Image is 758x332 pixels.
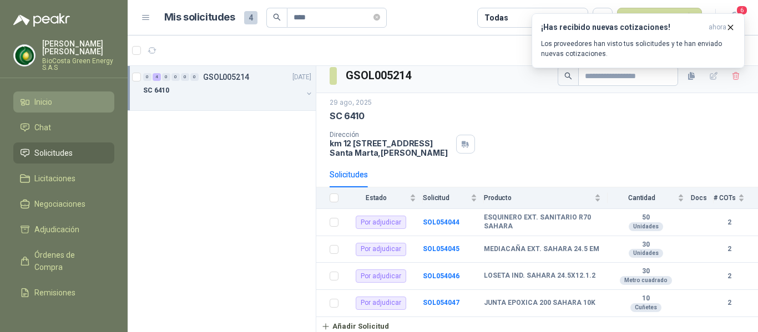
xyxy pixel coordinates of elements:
[13,193,114,214] a: Negociaciones
[13,13,70,27] img: Logo peakr
[423,194,468,202] span: Solicitud
[143,85,169,96] p: SC 6410
[171,73,180,81] div: 0
[423,272,459,280] a: SOL054046
[143,73,151,81] div: 0
[181,73,189,81] div: 0
[617,8,702,28] button: Nueva solicitud
[162,73,170,81] div: 0
[330,98,372,108] p: 29 ago, 2025
[330,131,452,139] p: Dirección
[629,249,663,258] div: Unidades
[330,110,365,122] p: SC 6410
[532,13,745,68] button: ¡Has recibido nuevas cotizaciones!ahora Los proveedores han visto tus solicitudes y te han enviad...
[630,303,661,312] div: Cuñetes
[714,271,745,282] b: 2
[484,272,595,280] b: LOSETA IND. SAHARA 24.5X12.1.2
[484,299,595,308] b: JUNTA EPOXICA 200 SAHARA 10K
[714,244,745,254] b: 2
[736,5,748,16] span: 6
[164,9,235,25] h1: Mis solicitudes
[153,73,161,81] div: 4
[330,168,368,181] div: Solicitudes
[34,198,85,210] span: Negociaciones
[273,13,281,21] span: search
[541,23,704,32] h3: ¡Has recibido nuevas cotizaciones!
[34,287,75,299] span: Remisiones
[13,244,114,278] a: Órdenes de Compra
[356,216,406,229] div: Por adjudicar
[34,96,52,108] span: Inicio
[629,222,663,231] div: Unidades
[423,187,484,209] th: Solicitud
[292,72,311,83] p: [DATE]
[608,294,684,303] b: 10
[13,117,114,138] a: Chat
[714,298,745,308] b: 2
[13,282,114,303] a: Remisiones
[34,121,51,134] span: Chat
[42,40,114,55] p: [PERSON_NAME] [PERSON_NAME]
[13,168,114,189] a: Licitaciones
[345,187,423,209] th: Estado
[709,23,726,32] span: ahora
[608,241,684,249] b: 30
[13,91,114,113] a: Inicio
[714,217,745,228] b: 2
[608,187,691,209] th: Cantidad
[373,12,380,23] span: close-circle
[34,249,104,273] span: Órdenes de Compra
[373,14,380,21] span: close-circle
[620,276,672,285] div: Metro cuadrado
[143,70,314,106] a: 0 4 0 0 0 0 GSOL005214[DATE] SC 6410
[356,243,406,256] div: Por adjudicar
[346,67,413,84] h3: GSOL005214
[484,213,601,231] b: ESQUINERO EXT. SANITARIO R70 SAHARA
[484,187,608,209] th: Producto
[34,147,73,159] span: Solicitudes
[608,267,684,276] b: 30
[42,58,114,71] p: BioCosta Green Energy S.A.S
[714,194,736,202] span: # COTs
[330,139,452,157] p: km 12 [STREET_ADDRESS] Santa Marta , [PERSON_NAME]
[244,11,257,24] span: 4
[203,73,249,81] p: GSOL005214
[691,187,714,209] th: Docs
[13,219,114,240] a: Adjudicación
[423,245,459,253] a: SOL054045
[608,194,675,202] span: Cantidad
[13,142,114,164] a: Solicitudes
[345,194,407,202] span: Estado
[725,8,745,28] button: 6
[423,299,459,307] a: SOL054047
[714,187,758,209] th: # COTs
[484,194,592,202] span: Producto
[423,218,459,226] a: SOL054044
[14,45,35,66] img: Company Logo
[356,269,406,283] div: Por adjudicar
[34,172,75,185] span: Licitaciones
[541,39,735,59] p: Los proveedores han visto tus solicitudes y te han enviado nuevas cotizaciones.
[608,213,684,222] b: 50
[34,223,79,236] span: Adjudicación
[356,297,406,310] div: Por adjudicar
[484,245,599,254] b: MEDIACAÑA EXT. SAHARA 24.5 EM
[484,12,508,24] div: Todas
[190,73,199,81] div: 0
